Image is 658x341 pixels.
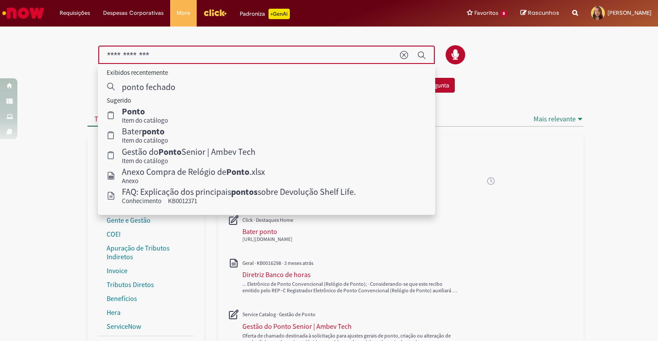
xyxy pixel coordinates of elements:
span: Favoritos [474,9,498,17]
span: Despesas Corporativas [103,9,164,17]
p: +GenAi [269,9,290,19]
a: Rascunhos [520,9,559,17]
img: click_logo_yellow_360x200.png [203,6,227,19]
span: More [177,9,190,17]
span: Requisições [60,9,90,17]
span: Rascunhos [528,9,559,17]
div: Padroniza [240,9,290,19]
span: [PERSON_NAME] [608,9,651,17]
img: ServiceNow [1,4,46,22]
span: 8 [500,10,507,17]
